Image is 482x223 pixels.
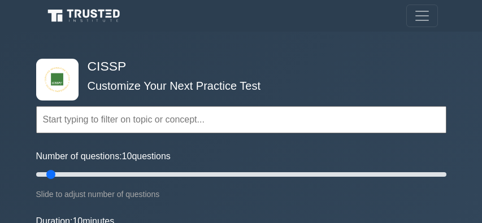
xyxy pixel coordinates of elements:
[36,150,171,163] label: Number of questions: questions
[36,187,446,201] div: Slide to adjust number of questions
[36,106,446,133] input: Start typing to filter on topic or concept...
[83,59,391,75] h4: CISSP
[122,151,132,161] span: 10
[406,5,438,27] button: Toggle navigation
